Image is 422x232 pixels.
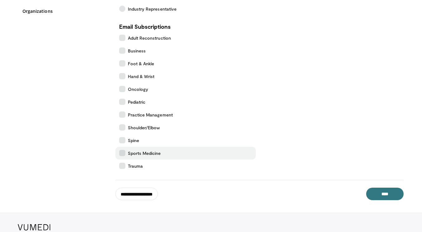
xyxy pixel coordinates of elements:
[128,124,160,131] span: Shoulder/Elbow
[128,86,148,92] span: Oncology
[128,99,146,105] span: Pediatric
[128,163,143,169] span: Trauma
[22,8,110,14] a: Organizations
[128,60,154,67] span: Foot & Ankle
[128,150,161,156] span: Sports Medicine
[18,224,51,230] img: VuMedi Logo
[128,6,177,12] span: Industry Representative
[128,73,155,80] span: Hand & Wrist
[128,35,171,41] span: Adult Reconstruction
[128,47,146,54] span: Business
[119,23,171,30] strong: Email Subscriptions
[128,111,173,118] span: Practice Management
[128,137,139,144] span: Spine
